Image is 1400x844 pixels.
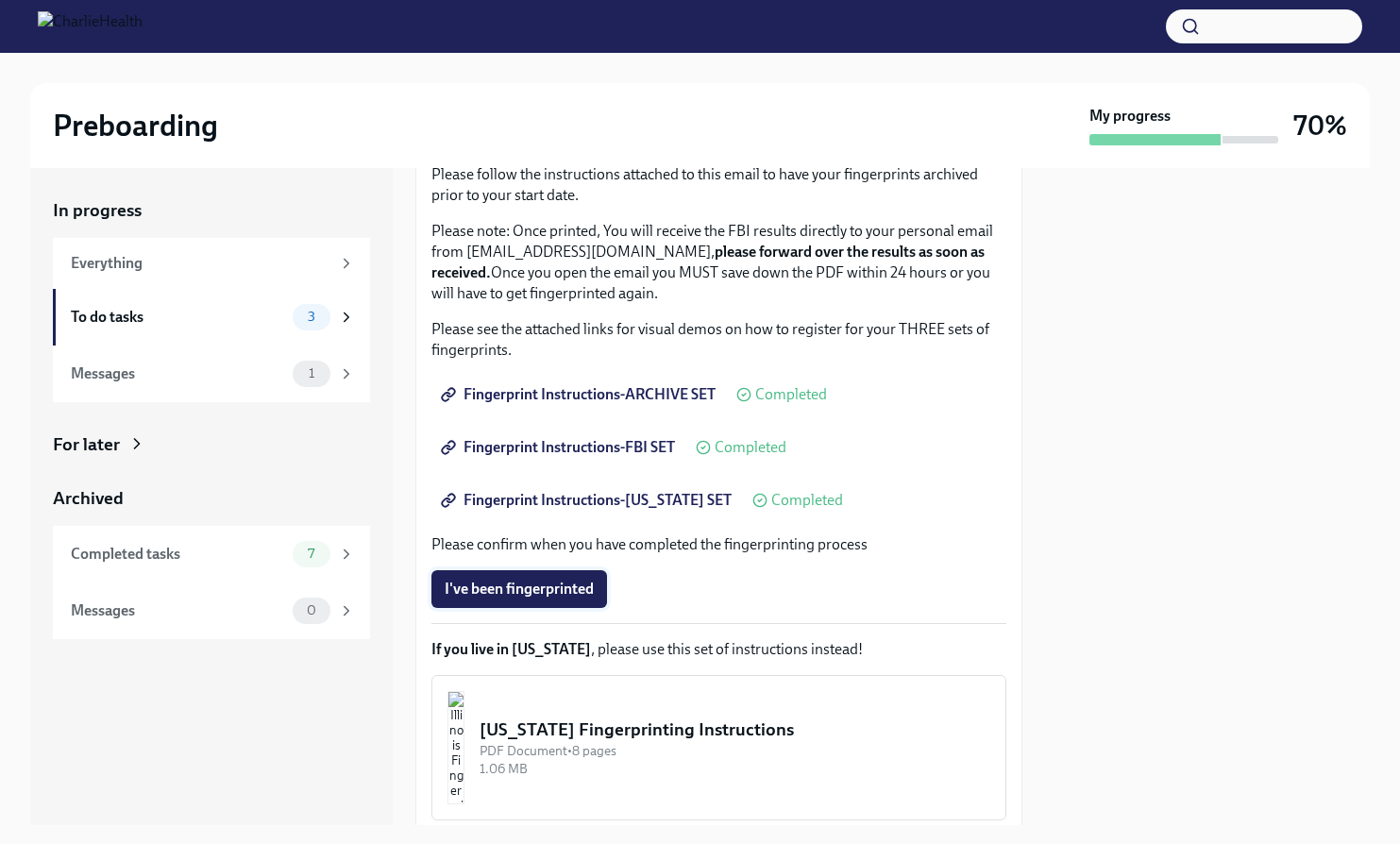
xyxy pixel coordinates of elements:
a: Messages0 [53,582,370,639]
a: Archived [53,486,370,511]
a: In progress [53,198,370,223]
span: Completed [715,440,786,455]
button: I've been fingerprinted [431,570,607,608]
strong: My progress [1089,106,1171,127]
a: For later [53,432,370,457]
div: Everything [71,253,330,274]
span: Fingerprint Instructions-FBI SET [445,438,675,457]
div: Completed tasks [71,544,285,565]
div: Messages [71,363,285,384]
a: Fingerprint Instructions-FBI SET [431,429,688,466]
h3: 70% [1293,109,1347,143]
span: 3 [296,310,327,324]
span: Fingerprint Instructions-ARCHIVE SET [445,385,716,404]
div: For later [53,432,120,457]
span: Fingerprint Instructions-[US_STATE] SET [445,491,732,510]
a: Everything [53,238,370,289]
span: Completed [771,493,843,508]
div: [US_STATE] Fingerprinting Instructions [480,717,990,742]
span: I've been fingerprinted [445,580,594,599]
span: Completed [755,387,827,402]
div: PDF Document • 8 pages [480,742,990,760]
div: To do tasks [71,307,285,328]
span: 7 [296,547,326,561]
div: 1.06 MB [480,760,990,778]
strong: If you live in [US_STATE] [431,640,591,658]
img: Illinois Fingerprinting Instructions [447,691,464,804]
p: Please note: Once printed, You will receive the FBI results directly to your personal email from ... [431,221,1006,304]
img: CharlieHealth [38,11,143,42]
h2: Preboarding [53,107,218,144]
a: Messages1 [53,346,370,402]
span: 1 [297,366,326,380]
div: Messages [71,600,285,621]
p: Please follow the instructions attached to this email to have your fingerprints archived prior to... [431,164,1006,206]
a: Fingerprint Instructions-ARCHIVE SET [431,376,729,414]
a: Completed tasks7 [53,526,370,582]
span: 0 [295,603,328,617]
p: , please use this set of instructions instead! [431,639,1006,660]
a: Fingerprint Instructions-[US_STATE] SET [431,481,745,519]
p: Please confirm when you have completed the fingerprinting process [431,534,1006,555]
p: Please see the attached links for visual demos on how to register for your THREE sets of fingerpr... [431,319,1006,361]
button: [US_STATE] Fingerprinting InstructionsPDF Document•8 pages1.06 MB [431,675,1006,820]
a: To do tasks3 [53,289,370,346]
